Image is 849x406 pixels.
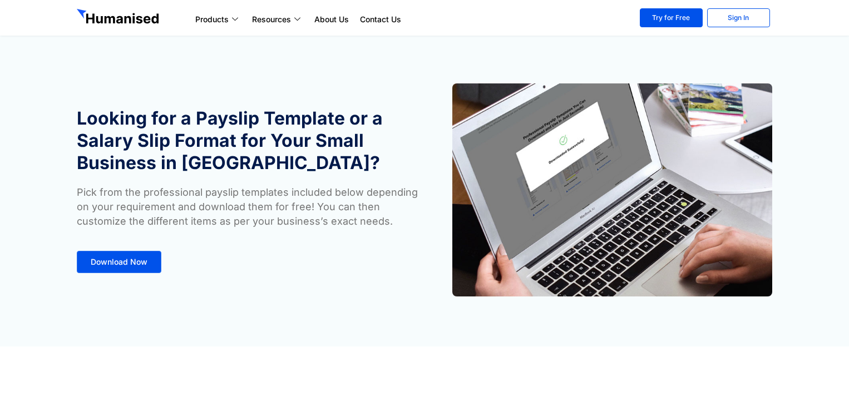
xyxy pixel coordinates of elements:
h1: Looking for a Payslip Template or a Salary Slip Format for Your Small Business in [GEOGRAPHIC_DATA]? [77,107,419,174]
a: Sign In [707,8,770,27]
a: Products [190,13,246,26]
img: GetHumanised Logo [77,9,161,27]
p: Pick from the professional payslip templates included below depending on your requirement and dow... [77,185,419,229]
span: Download Now [91,258,147,266]
a: Download Now [77,251,161,273]
a: About Us [309,13,354,26]
a: Resources [246,13,309,26]
a: Try for Free [640,8,703,27]
a: Contact Us [354,13,407,26]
